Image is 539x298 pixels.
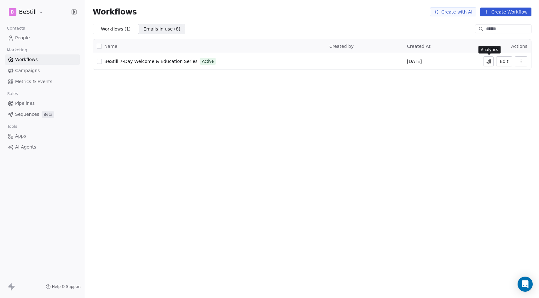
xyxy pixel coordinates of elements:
span: Created At [407,44,431,49]
div: Open Intercom Messenger [518,277,533,292]
button: Edit [496,56,512,66]
span: AI Agents [15,144,36,150]
span: Pipelines [15,100,35,107]
span: Created by [329,44,354,49]
span: Sequences [15,111,39,118]
span: D [11,9,14,15]
span: Workflows [93,8,137,16]
span: BeStill 7-Day Welcome & Education Series [104,59,198,64]
a: Apps [5,131,80,141]
span: Marketing [4,45,30,55]
span: Contacts [4,24,28,33]
span: Actions [511,44,527,49]
a: Help & Support [46,284,81,289]
span: Apps [15,133,26,139]
span: Help & Support [52,284,81,289]
p: Analytics [481,47,498,52]
a: Campaigns [5,65,80,76]
span: Beta [42,111,54,118]
span: Sales [4,89,21,98]
span: Name [104,43,117,50]
span: Workflows [15,56,38,63]
a: Workflows [5,54,80,65]
span: Active [202,59,214,64]
a: Pipelines [5,98,80,109]
button: Create Workflow [480,8,531,16]
span: Campaigns [15,67,40,74]
a: SequencesBeta [5,109,80,120]
button: DBeStill [8,7,45,17]
span: Tools [4,122,20,131]
span: [DATE] [407,58,422,65]
a: People [5,33,80,43]
span: Emails in use ( 8 ) [143,26,180,32]
a: Metrics & Events [5,76,80,87]
a: AI Agents [5,142,80,152]
span: Metrics & Events [15,78,52,85]
span: BeStill [19,8,37,16]
span: People [15,35,30,41]
a: BeStill 7-Day Welcome & Education Series [104,58,198,65]
button: Create with AI [430,8,476,16]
